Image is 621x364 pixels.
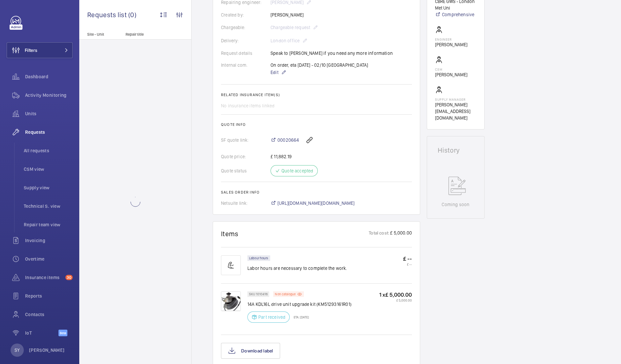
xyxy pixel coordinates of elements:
[24,166,73,172] span: CSM view
[25,274,63,281] span: Insurance items
[271,69,278,76] span: Edit
[25,92,73,98] span: Activity Monitoring
[221,291,241,311] img: gffsPGjBGMvs0VSWVCzcAdwuCneuefkWZLnbcdWL0ljyMcKt.png
[87,11,128,19] span: Requests list
[249,293,268,295] p: SKU 1010416
[389,230,412,238] p: £ 5,000.00
[403,255,412,262] p: £ --
[247,301,351,308] p: 14A KDL16L drive unit upgrade kit (KM51293161R01)
[435,67,467,71] p: CSM
[25,47,37,54] span: Filters
[271,200,355,206] a: [URL][DOMAIN_NAME][DOMAIN_NAME]
[277,200,355,206] span: [URL][DOMAIN_NAME][DOMAIN_NAME]
[435,97,476,101] p: Supply manager
[24,203,73,209] span: Technical S. view
[25,110,73,117] span: Units
[79,32,123,37] p: Site - Unit
[221,230,238,238] h1: Items
[369,230,389,238] p: Total cost:
[221,343,280,359] button: Download label
[58,330,67,336] span: Beta
[221,255,241,275] img: muscle-sm.svg
[25,237,73,244] span: Invoicing
[25,311,73,318] span: Contacts
[435,41,467,48] p: [PERSON_NAME]
[271,137,299,143] a: 00020664
[24,221,73,228] span: Repair team view
[25,293,73,299] span: Reports
[24,184,73,191] span: Supply view
[221,122,412,127] h2: Quote info
[403,262,412,266] p: £ --
[290,315,309,319] p: ETA: [DATE]
[275,293,296,295] p: Non catalogue
[442,201,469,208] p: Coming soon
[247,265,347,272] p: Labor hours are necessary to complete the work.
[435,11,476,18] a: Comprehensive
[126,32,169,37] p: Repair title
[249,257,269,259] p: Labour hours
[65,275,73,280] span: 30
[438,147,474,154] h1: History
[258,314,285,320] p: Part received
[435,37,467,41] p: Engineer
[29,347,65,353] p: [PERSON_NAME]
[277,137,299,143] span: 00020664
[379,298,412,302] p: £ 5,000.00
[435,71,467,78] p: [PERSON_NAME]
[25,330,58,336] span: IoT
[24,147,73,154] span: All requests
[25,256,73,262] span: Overtime
[25,73,73,80] span: Dashboard
[379,291,412,298] p: 1 x £ 5,000.00
[221,92,412,97] h2: Related insurance item(s)
[435,101,476,121] p: [PERSON_NAME][EMAIL_ADDRESS][DOMAIN_NAME]
[25,129,73,135] span: Requests
[15,347,19,353] p: SY
[221,190,412,195] h2: Sales order info
[7,42,73,58] button: Filters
